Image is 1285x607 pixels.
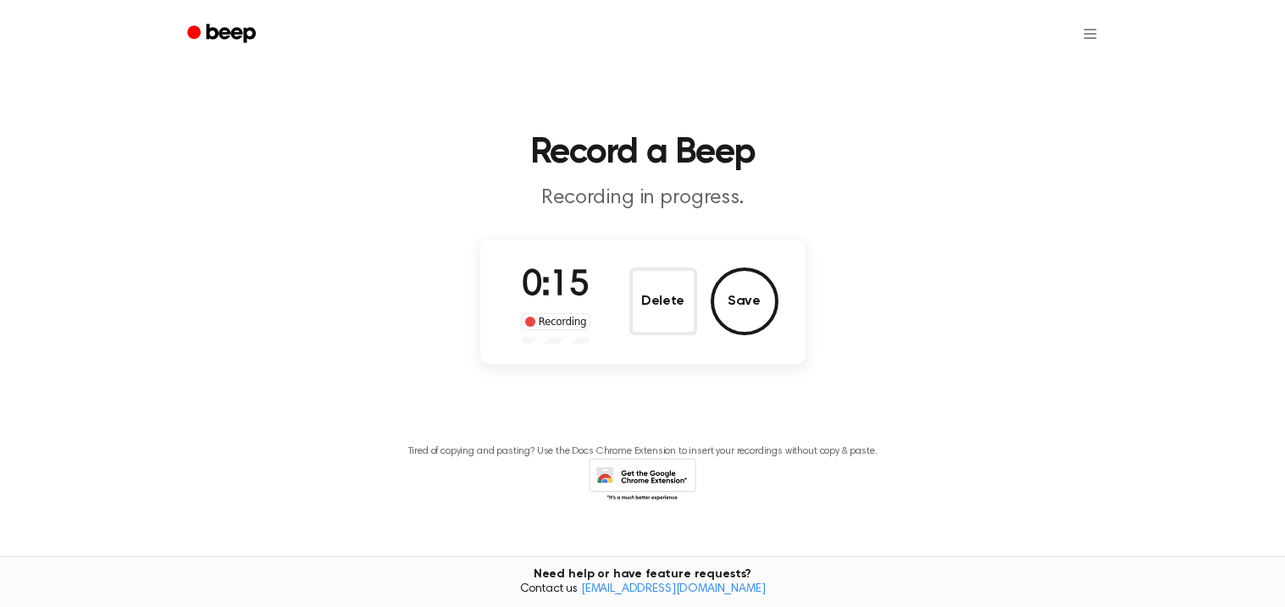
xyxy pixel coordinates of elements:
[318,185,968,212] p: Recording in progress.
[1070,14,1111,54] button: Open menu
[711,268,778,335] button: Save Audio Record
[10,582,1275,598] span: Contact us
[522,268,590,304] span: 0:15
[408,445,878,458] p: Tired of copying and pasting? Use the Docs Chrome Extension to insert your recordings without cop...
[581,583,766,595] a: [EMAIL_ADDRESS][DOMAIN_NAME]
[521,313,591,330] div: Recording
[209,135,1077,171] h1: Record a Beep
[175,18,271,51] a: Beep
[629,268,697,335] button: Delete Audio Record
